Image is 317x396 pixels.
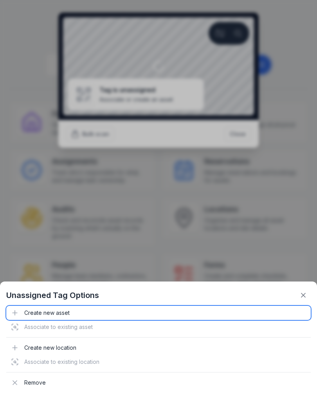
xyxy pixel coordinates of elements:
[6,376,311,390] div: Remove
[6,320,311,334] div: Associate to existing asset
[6,355,311,369] div: Associate to existing location
[6,306,311,320] div: Create new asset
[6,290,99,301] strong: Unassigned Tag Options
[6,341,311,355] div: Create new location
